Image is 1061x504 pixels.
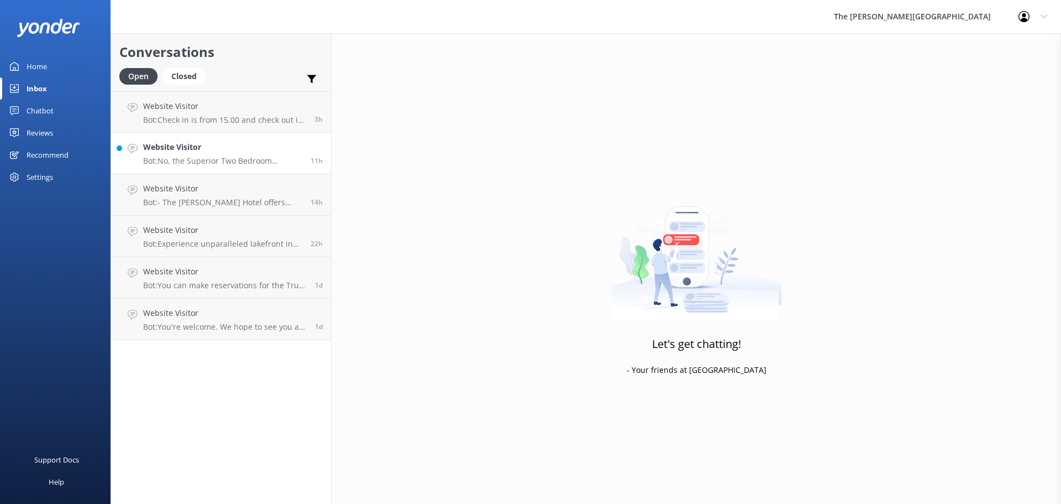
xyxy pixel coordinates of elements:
[17,19,80,37] img: yonder-white-logo.png
[163,68,205,85] div: Closed
[27,166,53,188] div: Settings
[143,115,306,125] p: Bot: Check in is from 15.00 and check out is at 11.00.
[163,70,211,82] a: Closed
[143,141,302,153] h4: Website Visitor
[311,239,323,248] span: Aug 27 2025 11:17am (UTC +12:00) Pacific/Auckland
[111,257,331,299] a: Website VisitorBot:You can make reservations for the True South Dining Room online at [URL][DOMAI...
[119,70,163,82] a: Open
[143,183,302,195] h4: Website Visitor
[34,449,79,471] div: Support Docs
[143,224,302,236] h4: Website Visitor
[611,183,782,321] img: artwork of a man stealing a conversation from at giant smartphone
[143,156,302,166] p: Bot: No, the Superior Two Bedroom Apartment does not have a lake view. It offers an alpine view i...
[111,174,331,216] a: Website VisitorBot:- The [PERSON_NAME] Hotel offers amenities such as an award-winning restaurant...
[27,55,47,77] div: Home
[143,239,302,249] p: Bot: Experience unparalleled lakefront in our [GEOGRAPHIC_DATA], where privacy meets 5-star servi...
[311,156,323,165] span: Aug 27 2025 09:50pm (UTC +12:00) Pacific/Auckland
[143,280,307,290] p: Bot: You can make reservations for the True South Dining Room online at [URL][DOMAIN_NAME]. For l...
[27,144,69,166] div: Recommend
[652,335,741,353] h3: Let's get chatting!
[119,41,323,63] h2: Conversations
[627,364,766,376] p: - Your friends at [GEOGRAPHIC_DATA]
[27,122,53,144] div: Reviews
[119,68,157,85] div: Open
[143,198,302,207] p: Bot: - The [PERSON_NAME] Hotel offers amenities such as an award-winning restaurant, wine lounge,...
[314,115,323,124] span: Aug 28 2025 06:43am (UTC +12:00) Pacific/Auckland
[49,471,64,493] div: Help
[143,100,306,112] h4: Website Visitor
[27,77,47,100] div: Inbox
[111,133,331,174] a: Website VisitorBot:No, the Superior Two Bedroom Apartment does not have a lake view. It offers an...
[315,280,323,290] span: Aug 26 2025 07:38pm (UTC +12:00) Pacific/Auckland
[111,299,331,340] a: Website VisitorBot:You're welcome. We hope to see you at The [PERSON_NAME][GEOGRAPHIC_DATA] soon!1d
[27,100,54,122] div: Chatbot
[311,198,323,207] span: Aug 27 2025 07:11pm (UTC +12:00) Pacific/Auckland
[143,307,307,319] h4: Website Visitor
[143,322,307,332] p: Bot: You're welcome. We hope to see you at The [PERSON_NAME][GEOGRAPHIC_DATA] soon!
[111,91,331,133] a: Website VisitorBot:Check in is from 15.00 and check out is at 11.00.3h
[315,322,323,331] span: Aug 26 2025 02:12pm (UTC +12:00) Pacific/Auckland
[143,266,307,278] h4: Website Visitor
[111,216,331,257] a: Website VisitorBot:Experience unparalleled lakefront in our [GEOGRAPHIC_DATA], where privacy meet...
